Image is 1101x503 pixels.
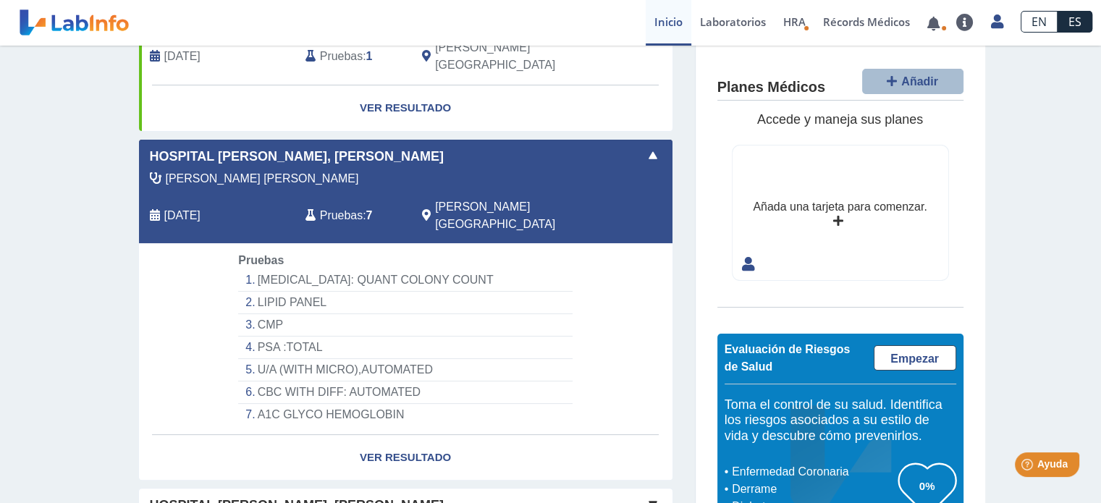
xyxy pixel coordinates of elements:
[728,463,898,481] li: Enfermedad Coronaria
[725,343,851,373] span: Evaluación de Riesgos de Salud
[717,79,825,96] h4: Planes Médicos
[238,254,284,266] span: Pruebas
[238,269,572,292] li: [MEDICAL_DATA]: QUANT COLONY COUNT
[435,198,595,233] span: Ponce, PR
[725,397,956,444] h5: Toma el control de su salud. Identifica los riesgos asociados a su estilo de vida y descubre cómo...
[1021,11,1058,33] a: EN
[238,359,572,381] li: U/A (WITH MICRO),AUTOMATED
[435,39,595,74] span: Ponce, PR
[862,69,963,94] button: Añadir
[238,314,572,337] li: CMP
[783,14,806,29] span: HRA
[164,207,201,224] span: 2025-08-05
[898,477,956,495] h3: 0%
[728,481,898,498] li: Derrame
[901,75,938,88] span: Añadir
[890,352,939,365] span: Empezar
[1058,11,1092,33] a: ES
[320,48,363,65] span: Pruebas
[874,345,956,371] a: Empezar
[238,381,572,404] li: CBC WITH DIFF: AUTOMATED
[238,292,572,314] li: LIPID PANEL
[757,112,923,127] span: Accede y maneja sus planes
[366,50,373,62] b: 1
[366,209,373,221] b: 7
[972,447,1085,487] iframe: Help widget launcher
[150,147,444,166] span: Hospital [PERSON_NAME], [PERSON_NAME]
[166,170,359,187] span: Santana Paracchini, Adrian
[139,85,672,131] a: Ver Resultado
[295,39,411,74] div: :
[295,198,411,233] div: :
[238,337,572,359] li: PSA :TOTAL
[238,404,572,426] li: A1C GLYCO HEMOGLOBIN
[753,198,927,216] div: Añada una tarjeta para comenzar.
[320,207,363,224] span: Pruebas
[139,435,672,481] a: Ver Resultado
[164,48,201,65] span: 1899-12-30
